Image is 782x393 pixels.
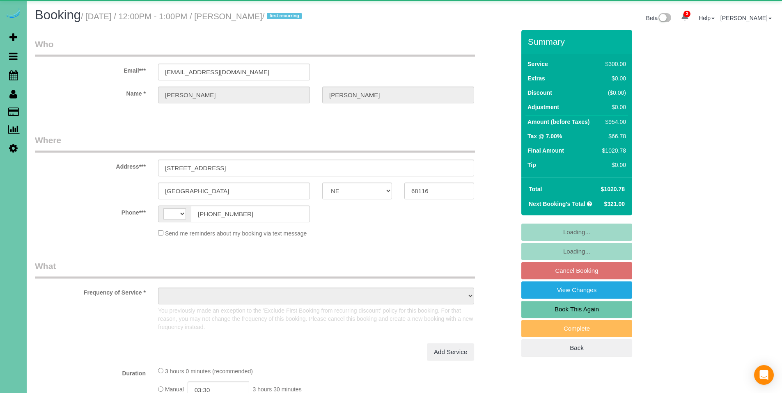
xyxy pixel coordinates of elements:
label: Name * [29,87,152,98]
a: [PERSON_NAME] [720,15,772,21]
div: $0.00 [600,74,626,82]
strong: Total [529,186,542,192]
label: Service [527,60,548,68]
h3: Summary [528,37,628,46]
legend: Who [35,38,475,57]
a: 3 [677,8,693,26]
label: Duration [29,366,152,377]
div: $954.00 [600,118,626,126]
p: You previously made an exception to the 'Exclude First Booking from recurring discount' policy fo... [158,306,474,331]
label: Adjustment [527,103,559,111]
label: Tip [527,161,536,169]
a: Help [699,15,715,21]
span: 3 [683,11,690,17]
a: Back [521,339,632,356]
div: $300.00 [600,60,626,68]
div: ($0.00) [600,89,626,97]
small: / [DATE] / 12:00PM - 1:00PM / [PERSON_NAME] [81,12,304,21]
div: $0.00 [600,103,626,111]
strong: Next Booking's Total [529,201,585,207]
span: Send me reminders about my booking via text message [165,230,307,237]
div: $1020.78 [600,146,626,155]
a: View Changes [521,281,632,299]
legend: Where [35,134,475,153]
span: $1020.78 [601,186,625,192]
span: $321.00 [604,201,625,207]
label: Extras [527,74,545,82]
label: Final Amount [527,146,564,155]
label: Discount [527,89,552,97]
div: Open Intercom Messenger [754,365,774,385]
img: Automaid Logo [5,8,21,20]
a: Beta [646,15,672,21]
img: New interface [658,13,671,24]
span: Booking [35,8,81,22]
span: first recurring [267,13,302,19]
span: Manual [165,386,184,393]
label: Tax @ 7.00% [527,132,562,140]
div: $0.00 [600,161,626,169]
a: Book This Again [521,301,632,318]
legend: What [35,260,475,279]
label: Amount (before Taxes) [527,118,589,126]
label: Frequency of Service * [29,286,152,297]
span: 3 hours 0 minutes (recommended) [165,368,253,375]
span: 3 hours 30 minutes [253,386,302,393]
a: Add Service [427,343,474,361]
span: / [262,12,305,21]
div: $66.78 [600,132,626,140]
